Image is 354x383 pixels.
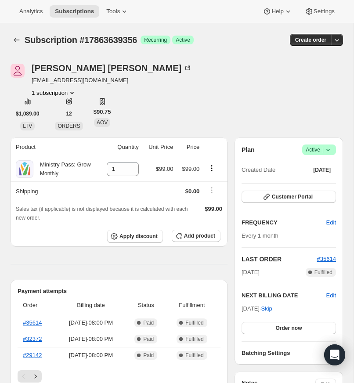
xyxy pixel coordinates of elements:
span: ORDERS [58,123,80,129]
span: Add product [184,232,215,239]
th: Product [11,137,98,157]
span: Status [129,301,163,310]
span: Sales tax (if applicable) is not displayed because it is calculated with each new order. [16,206,188,221]
span: Edit [326,218,336,227]
span: Created Date [242,166,275,174]
span: Josh Waggoner [11,64,25,78]
span: [DATE] · 08:00 PM [58,351,123,360]
button: $1,089.00 [11,108,44,120]
span: [DATE] · 08:00 PM [58,335,123,343]
span: [DATE] [313,166,331,173]
button: Product actions [32,88,76,97]
span: Customer Portal [272,193,313,200]
span: Fulfilled [314,269,332,276]
button: Edit [321,216,341,230]
a: #29142 [23,352,42,358]
button: 12 [61,108,77,120]
button: Order now [242,322,336,334]
span: Skip [261,304,272,313]
a: #35614 [317,256,336,262]
span: $1,089.00 [16,110,39,117]
button: Create order [290,34,332,46]
span: Paid [143,336,154,343]
span: [DATE] · [242,305,272,312]
span: Active [306,145,332,154]
button: Add [321,346,341,360]
button: Analytics [14,5,48,18]
button: Settings [300,5,340,18]
span: $99.00 [156,166,173,172]
small: Monthly [40,170,58,177]
button: Product actions [205,163,219,173]
a: #32372 [23,336,42,342]
span: [DATE] [242,268,260,277]
th: Order [18,296,56,315]
span: [DATE] · 08:00 PM [58,318,123,327]
span: Subscriptions [55,8,94,15]
img: product img [16,160,33,178]
h2: Payment attempts [18,287,220,296]
button: Customer Portal [242,191,336,203]
span: Fulfilled [185,319,203,326]
button: Help [257,5,297,18]
span: Help [271,8,283,15]
span: Order now [275,325,302,332]
th: Quantity [98,137,141,157]
span: Apply discount [119,233,158,240]
span: Fulfilled [185,336,203,343]
h2: Plan [242,145,255,154]
th: Shipping [11,181,98,201]
span: | [322,146,324,153]
button: Subscriptions [50,5,99,18]
span: Subscription #17863639356 [25,35,137,45]
span: LTV [23,123,32,129]
h2: NEXT BILLING DATE [242,291,326,300]
button: Subscriptions [11,34,23,46]
span: Analytics [19,8,43,15]
span: Every 1 month [242,232,278,239]
a: #35614 [23,319,42,326]
span: Fulfilled [185,352,203,359]
button: Tools [101,5,134,18]
button: [DATE] [308,164,336,176]
span: 12 [66,110,72,117]
span: Active [176,36,190,43]
span: Create order [295,36,326,43]
h6: Batching Settings [242,349,326,358]
span: $99.00 [205,206,222,212]
span: Settings [314,8,335,15]
h2: LAST ORDER [242,255,317,264]
button: Shipping actions [205,185,219,195]
span: $0.00 [185,188,200,195]
nav: Pagination [18,370,220,383]
div: [PERSON_NAME] [PERSON_NAME] [32,64,192,72]
span: Recurring [144,36,167,43]
span: $99.00 [182,166,200,172]
button: Skip [256,302,278,316]
button: Add product [172,230,220,242]
span: Paid [143,319,154,326]
button: Edit [326,291,336,300]
div: Ministry Pass: Grow [33,160,91,178]
span: [EMAIL_ADDRESS][DOMAIN_NAME] [32,76,192,85]
th: Price [176,137,202,157]
button: Next [29,370,42,383]
div: Open Intercom Messenger [324,344,345,365]
span: Paid [143,352,154,359]
h2: FREQUENCY [242,218,326,227]
button: #35614 [317,255,336,264]
th: Unit Price [141,137,176,157]
span: Tools [106,8,120,15]
span: $90.75 [94,108,111,116]
span: Billing date [58,301,123,310]
span: AOV [97,119,108,126]
span: Fulfillment [169,301,215,310]
button: Apply discount [107,230,163,243]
